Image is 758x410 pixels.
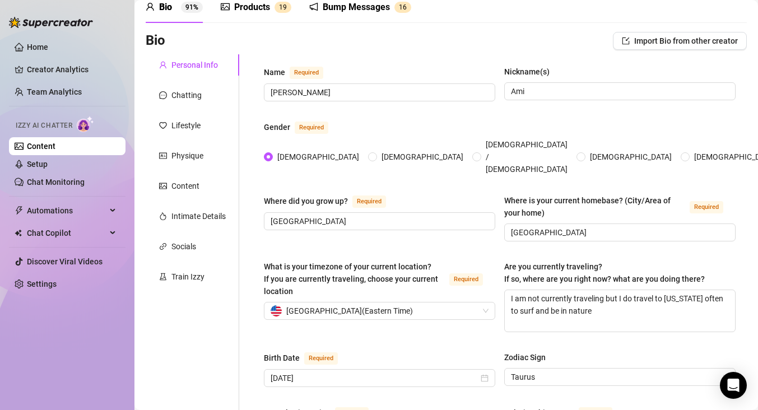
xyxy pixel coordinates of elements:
[146,2,155,11] span: user
[159,61,167,69] span: user
[304,352,338,365] span: Required
[264,352,300,364] div: Birth Date
[273,151,364,163] span: [DEMOGRAPHIC_DATA]
[271,305,282,316] img: us
[9,17,93,28] img: logo-BBDzfeDw.svg
[159,273,167,281] span: experiment
[27,202,106,220] span: Automations
[171,210,226,222] div: Intimate Details
[27,160,48,169] a: Setup
[159,212,167,220] span: fire
[283,3,287,11] span: 9
[279,3,283,11] span: 1
[27,178,85,187] a: Chat Monitoring
[159,122,167,129] span: heart
[159,182,167,190] span: picture
[171,150,203,162] div: Physique
[286,302,413,319] span: [GEOGRAPHIC_DATA] ( Eastern Time )
[264,120,341,134] label: Gender
[295,122,328,134] span: Required
[394,2,411,13] sup: 16
[221,2,230,11] span: picture
[181,2,203,13] sup: 91%
[690,201,723,213] span: Required
[234,1,270,14] div: Products
[504,262,705,283] span: Are you currently traveling? If so, where are you right now? what are you doing there?
[511,226,727,239] input: Where is your current homebase? (City/Area of your home)
[504,351,554,364] label: Zodiac Sign
[511,85,727,97] input: Nickname(s)
[271,215,486,227] input: Where did you grow up?
[271,372,478,384] input: Birth Date
[171,271,204,283] div: Train Izzy
[27,279,57,288] a: Settings
[511,369,729,385] span: Taurus
[171,119,201,132] div: Lifestyle
[309,2,318,11] span: notification
[264,194,398,208] label: Where did you grow up?
[171,180,199,192] div: Content
[171,240,196,253] div: Socials
[264,121,290,133] div: Gender
[27,87,82,96] a: Team Analytics
[159,91,167,99] span: message
[27,60,117,78] a: Creator Analytics
[403,3,407,11] span: 6
[481,138,572,175] span: [DEMOGRAPHIC_DATA] / [DEMOGRAPHIC_DATA]
[264,195,348,207] div: Where did you grow up?
[290,67,323,79] span: Required
[504,66,557,78] label: Nickname(s)
[271,86,486,99] input: Name
[504,66,550,78] div: Nickname(s)
[15,206,24,215] span: thunderbolt
[264,262,438,296] span: What is your timezone of your current location? If you are currently traveling, choose your curre...
[449,273,483,286] span: Required
[504,351,546,364] div: Zodiac Sign
[264,66,285,78] div: Name
[159,243,167,250] span: link
[399,3,403,11] span: 1
[159,1,172,14] div: Bio
[377,151,468,163] span: [DEMOGRAPHIC_DATA]
[352,195,386,208] span: Required
[634,36,738,45] span: Import Bio from other creator
[146,32,165,50] h3: Bio
[613,32,747,50] button: Import Bio from other creator
[159,152,167,160] span: idcard
[264,66,336,79] label: Name
[264,351,350,365] label: Birth Date
[171,89,202,101] div: Chatting
[27,43,48,52] a: Home
[77,116,94,132] img: AI Chatter
[504,194,685,219] div: Where is your current homebase? (City/Area of your home)
[505,290,735,332] textarea: I am not currently traveling but I do travel to [US_STATE] often to surf and be in nature
[585,151,676,163] span: [DEMOGRAPHIC_DATA]
[27,224,106,242] span: Chat Copilot
[323,1,390,14] div: Bump Messages
[27,257,103,266] a: Discover Viral Videos
[275,2,291,13] sup: 19
[16,120,72,131] span: Izzy AI Chatter
[504,194,736,219] label: Where is your current homebase? (City/Area of your home)
[720,372,747,399] div: Open Intercom Messenger
[622,37,630,45] span: import
[27,142,55,151] a: Content
[171,59,218,71] div: Personal Info
[15,229,22,237] img: Chat Copilot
